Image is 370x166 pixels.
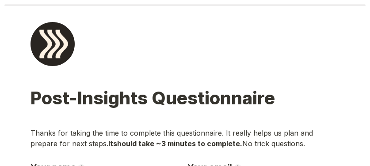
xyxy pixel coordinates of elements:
span: should take ~3 minutes to complete. [113,139,242,148]
span: It [108,139,113,148]
h1: Post-Insights Questionnaire [31,89,340,125]
span: No trick questions. [242,139,305,148]
img: Form logo [31,22,75,66]
p: Thanks for taking the time to complete this questionnaire. It really helps us plan and prepare fo... [31,128,340,149]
